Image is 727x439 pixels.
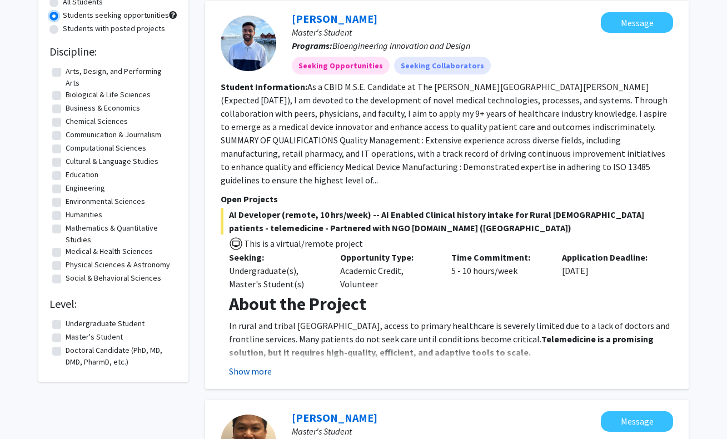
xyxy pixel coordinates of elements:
[8,389,47,431] iframe: Chat
[229,365,272,378] button: Show more
[601,12,673,33] button: Message Jay Tailor
[229,359,673,412] p: This project focuses on building an that can be deployed via mobile applications used by communit...
[63,23,165,34] label: Students with posted projects
[292,40,332,51] b: Programs:
[66,169,98,181] label: Education
[292,411,377,425] a: [PERSON_NAME]
[66,116,128,127] label: Chemical Sciences
[66,142,146,154] label: Computational Sciences
[66,209,102,221] label: Humanities
[340,251,435,264] p: Opportunity Type:
[66,259,170,271] label: Physical Sciences & Astronomy
[66,331,123,343] label: Master's Student
[66,102,140,114] label: Business & Economics
[66,272,161,284] label: Social & Behavioral Sciences
[332,251,443,291] div: Academic Credit, Volunteer
[66,182,105,194] label: Engineering
[332,40,470,51] span: Bioengineering Innovation and Design
[243,238,363,249] span: This is a virtual/remote project
[49,297,177,311] h2: Level:
[601,411,673,432] button: Message Winston Vo
[63,9,169,21] label: Students seeking opportunities
[66,246,153,257] label: Medical & Health Sciences
[229,264,323,291] div: Undergraduate(s), Master's Student(s)
[66,222,175,246] label: Mathematics & Quantitative Studies
[562,251,656,264] p: Application Deadline:
[49,45,177,58] h2: Discipline:
[66,156,158,167] label: Cultural & Language Studies
[292,57,390,74] mat-chip: Seeking Opportunities
[292,426,352,437] span: Master's Student
[554,251,665,291] div: [DATE]
[66,318,145,330] label: Undergraduate Student
[221,81,307,92] b: Student Information:
[66,66,175,89] label: Arts, Design, and Performing Arts
[229,251,323,264] p: Seeking:
[66,345,175,368] label: Doctoral Candidate (PhD, MD, DMD, PharmD, etc.)
[394,57,491,74] mat-chip: Seeking Collaborators
[221,193,278,204] span: Open Projects
[66,129,161,141] label: Communication & Journalism
[66,196,145,207] label: Environmental Sciences
[292,27,352,38] span: Master's Student
[292,12,377,26] a: [PERSON_NAME]
[229,319,673,359] p: In rural and tribal [GEOGRAPHIC_DATA], access to primary healthcare is severely limited due to a ...
[229,293,366,315] strong: About the Project
[221,208,673,235] span: AI Developer (remote, 10 hrs/week) -- AI Enabled Clinical history intake for Rural [DEMOGRAPHIC_D...
[66,89,151,101] label: Biological & Life Sciences
[221,81,668,186] fg-read-more: As a CBID M.S.E. Candidate at The [PERSON_NAME][GEOGRAPHIC_DATA][PERSON_NAME] (Expected [DATE]), ...
[443,251,554,291] div: 5 - 10 hours/week
[451,251,546,264] p: Time Commitment:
